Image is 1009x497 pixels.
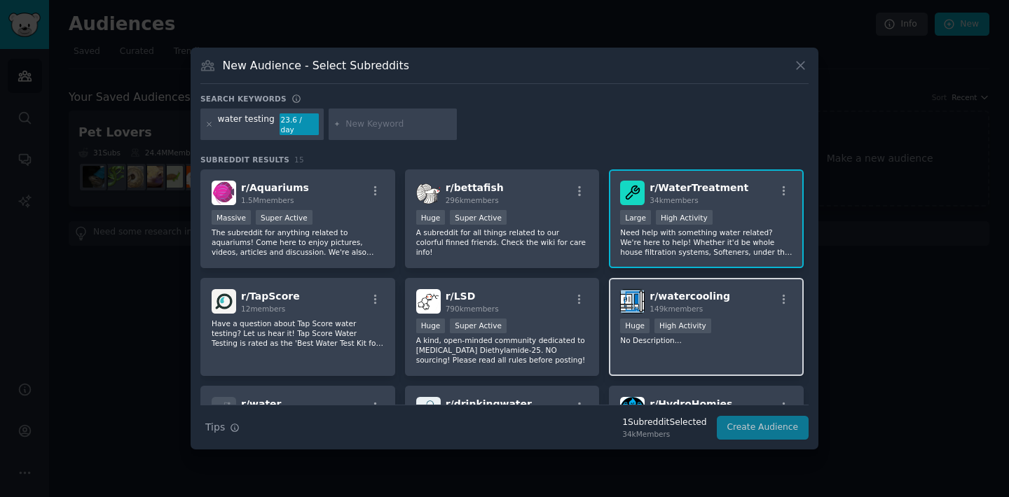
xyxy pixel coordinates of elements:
img: TapScore [212,289,236,314]
div: 1 Subreddit Selected [622,416,706,429]
span: 790k members [446,304,499,313]
p: Need help with something water related? We're here to help! Whether it'd be whole house filtratio... [620,227,792,257]
div: 34k Members [622,429,706,439]
div: Large [620,210,651,225]
div: 23.6 / day [280,113,319,136]
span: 296k members [446,196,499,204]
img: HydroHomies [620,397,645,421]
h3: Search keywords [200,94,287,104]
span: 1.5M members [241,196,294,204]
p: A subreddit for all things related to our colorful finned friends. Check the wiki for care info! [416,227,589,257]
div: Huge [620,318,650,333]
p: No Description... [620,335,792,345]
span: Tips [205,420,225,435]
div: Massive [212,210,251,225]
span: r/ LSD [446,290,476,302]
input: New Keyword [345,118,452,131]
div: Super Active [256,210,313,225]
p: A kind, open-minded community dedicated to [MEDICAL_DATA] Diethylamide-25. NO sourcing! Please re... [416,335,589,365]
div: Super Active [450,210,507,225]
span: 34k members [650,196,698,204]
span: r/ bettafish [446,182,504,193]
h3: New Audience - Select Subreddits [223,58,409,73]
img: drinkingwater [416,397,441,421]
img: watercooling [620,289,645,314]
p: The subreddit for anything related to aquariums! Come here to enjoy pictures, videos, articles an... [212,227,384,257]
span: r/ Aquariums [241,182,309,193]
span: 149k members [650,304,703,313]
button: Tips [200,415,245,440]
div: Huge [416,318,446,333]
p: Have a question about Tap Score water testing? Let us hear it! Tap Score Water Testing is rated a... [212,318,384,348]
div: High Activity [654,318,711,333]
span: r/ drinkingwater [446,398,532,409]
span: 15 [294,155,304,164]
img: bettafish [416,181,441,205]
div: water testing [218,113,275,136]
span: r/ TapScore [241,290,300,302]
div: High Activity [656,210,713,225]
img: WaterTreatment [620,181,645,205]
span: r/ water [241,398,282,409]
div: Super Active [450,318,507,333]
img: Aquariums [212,181,236,205]
span: r/ HydroHomies [650,398,732,409]
span: 12 members [241,304,285,313]
img: LSD [416,289,441,314]
span: r/ WaterTreatment [650,182,748,193]
span: Subreddit Results [200,155,289,164]
div: Huge [416,210,446,225]
span: r/ watercooling [650,290,730,302]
